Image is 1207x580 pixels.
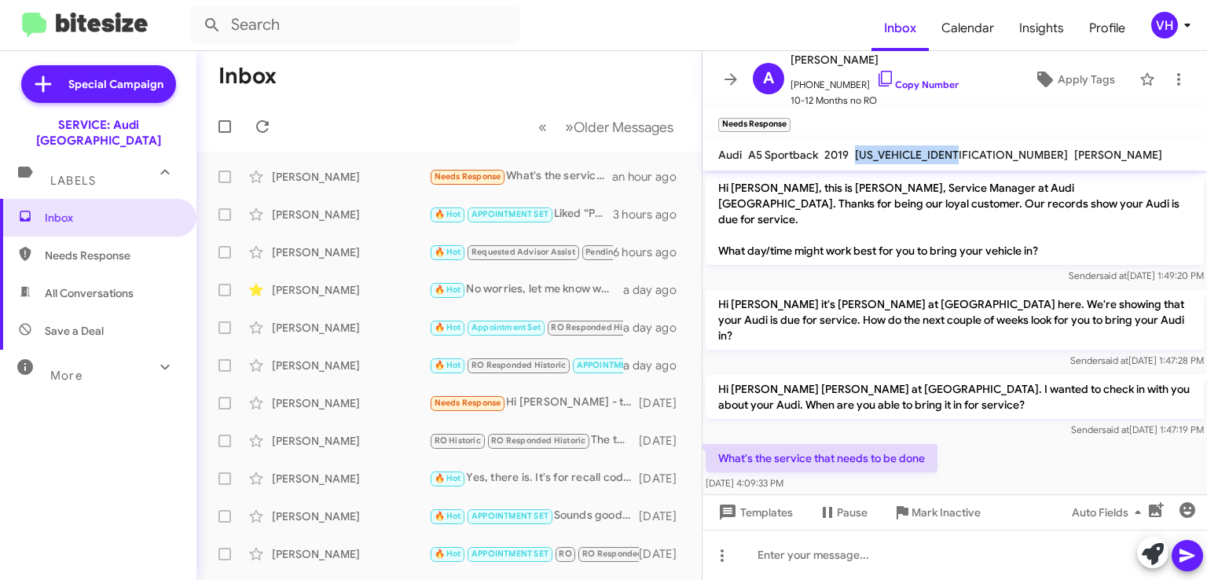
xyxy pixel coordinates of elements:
[435,360,461,370] span: 🔥 Hot
[639,433,689,449] div: [DATE]
[272,395,429,411] div: [PERSON_NAME]
[718,148,742,162] span: Audi
[623,282,689,298] div: a day ago
[791,69,959,93] span: [PHONE_NUMBER]
[574,119,673,136] span: Older Messages
[429,431,639,450] div: The total for the service is $562.95 before taxes, but I see you're still eligible for Audi Care ...
[791,50,959,69] span: [PERSON_NAME]
[530,111,683,143] nav: Page navigation example
[529,111,556,143] button: Previous
[585,247,636,257] span: Pending Info
[1151,12,1178,39] div: VH
[1007,6,1077,51] a: Insights
[565,117,574,137] span: »
[1077,6,1138,51] span: Profile
[538,117,547,137] span: «
[272,320,429,336] div: [PERSON_NAME]
[718,118,791,132] small: Needs Response
[272,546,429,562] div: [PERSON_NAME]
[559,549,571,559] span: RO
[1074,148,1162,162] span: [PERSON_NAME]
[1071,424,1204,435] span: Sender [DATE] 1:47:19 PM
[429,394,639,412] div: Hi [PERSON_NAME] - thanks for reaching out. Our 'check engine' light recently came on. Can we sch...
[639,471,689,486] div: [DATE]
[272,207,429,222] div: [PERSON_NAME]
[491,435,585,446] span: RO Responded Historic
[1138,12,1190,39] button: VH
[706,290,1204,350] p: Hi [PERSON_NAME] it's [PERSON_NAME] at [GEOGRAPHIC_DATA] here. We're showing that your Audi is du...
[435,473,461,483] span: 🔥 Hot
[272,358,429,373] div: [PERSON_NAME]
[272,508,429,524] div: [PERSON_NAME]
[429,318,623,336] div: Perfect! You're all set for [DATE] 9AM. See you then!
[703,498,805,527] button: Templates
[577,360,654,370] span: APPOINTMENT SET
[429,243,613,261] div: No loaner but we can offer a shuttle ride within a 10 miles radius and we can pick you back up wh...
[1070,354,1204,366] span: Sender [DATE] 1:47:28 PM
[272,244,429,260] div: [PERSON_NAME]
[706,174,1204,265] p: Hi [PERSON_NAME], this is [PERSON_NAME], Service Manager at Audi [GEOGRAPHIC_DATA]. Thanks for be...
[45,285,134,301] span: All Conversations
[639,508,689,524] div: [DATE]
[50,369,83,383] span: More
[471,360,566,370] span: RO Responded Historic
[556,111,683,143] button: Next
[1016,65,1132,94] button: Apply Tags
[429,507,639,525] div: Sounds good. Thanks!
[706,444,937,472] p: What's the service that needs to be done
[929,6,1007,51] a: Calendar
[429,167,612,185] div: What's the service that needs to be done
[706,375,1204,419] p: Hi [PERSON_NAME] [PERSON_NAME] at [GEOGRAPHIC_DATA]. I wanted to check in with you about your Aud...
[1059,498,1160,527] button: Auto Fields
[876,79,959,90] a: Copy Number
[218,64,277,89] h1: Inbox
[715,498,793,527] span: Templates
[613,244,689,260] div: 6 hours ago
[435,511,461,521] span: 🔥 Hot
[1069,270,1204,281] span: Sender [DATE] 1:49:20 PM
[190,6,520,44] input: Search
[763,66,774,91] span: A
[50,174,96,188] span: Labels
[45,248,178,263] span: Needs Response
[435,322,461,332] span: 🔥 Hot
[471,511,548,521] span: APPOINTMENT SET
[435,398,501,408] span: Needs Response
[471,247,575,257] span: Requested Advisor Assist
[880,498,993,527] button: Mark Inactive
[706,477,783,489] span: [DATE] 4:09:33 PM
[1058,65,1115,94] span: Apply Tags
[272,433,429,449] div: [PERSON_NAME]
[1072,498,1147,527] span: Auto Fields
[1099,270,1127,281] span: said at
[435,209,461,219] span: 🔥 Hot
[1101,354,1128,366] span: said at
[429,545,639,563] div: Great! You're all set for [DATE] at 2pm. See you then!
[582,549,643,559] span: RO Responded
[471,549,548,559] span: APPOINTMENT SET
[855,148,1068,162] span: [US_VEHICLE_IDENTIFICATION_NUMBER]
[435,549,461,559] span: 🔥 Hot
[435,435,481,446] span: RO Historic
[429,281,623,299] div: No worries, let me know when it's most convenient!
[435,284,461,295] span: 🔥 Hot
[623,358,689,373] div: a day ago
[639,395,689,411] div: [DATE]
[471,322,541,332] span: Appointment Set
[748,148,818,162] span: A5 Sportback
[429,205,613,223] div: Liked “Perfect! You're all set. See you [DATE] 9am.”
[435,247,461,257] span: 🔥 Hot
[429,469,639,487] div: Yes, there is. It's for recall code: 93R3 SERV_ACT - Compact/Portable Charging System Cable (220V...
[21,65,176,103] a: Special Campaign
[791,93,959,108] span: 10-12 Months no RO
[805,498,880,527] button: Pause
[824,148,849,162] span: 2019
[1102,424,1129,435] span: said at
[435,171,501,182] span: Needs Response
[871,6,929,51] a: Inbox
[613,207,689,222] div: 3 hours ago
[45,323,104,339] span: Save a Deal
